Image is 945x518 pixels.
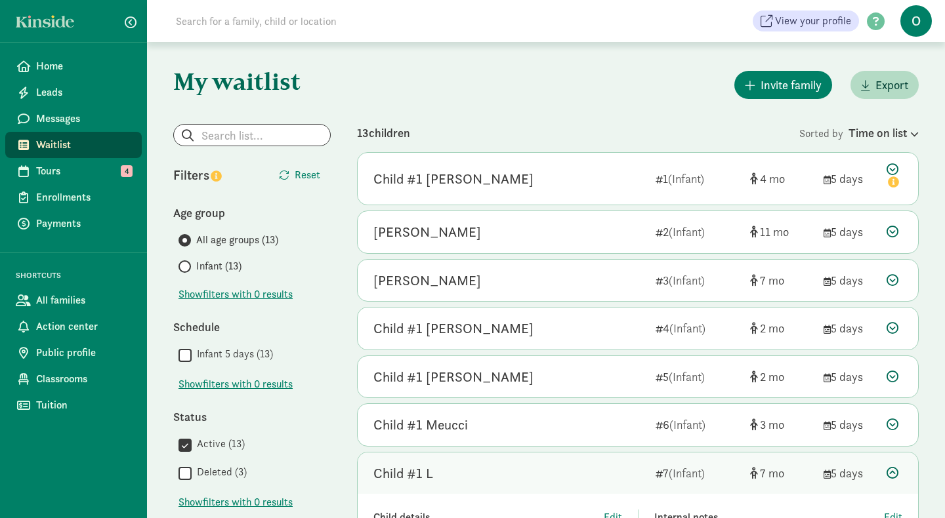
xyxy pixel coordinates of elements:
a: Payments [5,210,142,237]
span: Public profile [36,345,131,361]
span: Home [36,58,131,74]
span: 7 [760,273,784,288]
span: Action center [36,319,131,334]
div: 5 days [824,416,876,433]
span: 11 [760,224,789,239]
span: Enrollments [36,189,131,205]
button: Export [850,71,919,99]
div: Sorted by [799,124,919,142]
div: Time on list [849,124,919,142]
span: Tuition [36,397,131,413]
span: (Infant) [669,224,705,239]
div: 7 [656,464,740,482]
button: Showfilters with 0 results [178,376,293,392]
span: Payments [36,216,131,231]
div: 5 days [824,271,876,289]
span: (Infant) [669,321,705,336]
div: 5 days [824,170,876,188]
div: [object Object] [750,416,813,433]
div: [object Object] [750,170,813,188]
span: Classrooms [36,371,131,387]
div: [object Object] [750,464,813,482]
span: Show filters with 0 results [178,376,293,392]
span: Leads [36,85,131,100]
a: Public profile [5,340,142,366]
div: 6 [656,416,740,433]
span: Show filters with 0 results [178,494,293,510]
span: 4 [121,165,133,177]
div: [object Object] [750,319,813,337]
span: View your profile [775,13,851,29]
div: 2 [656,223,740,241]
button: Invite family [734,71,832,99]
span: O [900,5,932,37]
span: (Infant) [669,369,705,384]
div: Child #1 Meucci [373,414,468,435]
div: Child #1 Scott [373,318,534,339]
span: (Infant) [669,466,705,481]
span: Tours [36,163,131,179]
div: [object Object] [750,368,813,386]
span: Messages [36,111,131,127]
div: 13 children [357,124,799,142]
span: Waitlist [36,137,131,153]
span: All age groups (13) [196,232,278,248]
a: Home [5,53,142,79]
span: (Infant) [668,171,704,186]
div: 5 days [824,223,876,241]
a: Tuition [5,392,142,418]
div: Schedule [173,318,331,336]
label: Deleted (3) [192,464,247,480]
div: 4 [656,319,740,337]
a: Leads [5,79,142,106]
button: Showfilters with 0 results [178,494,293,510]
div: 5 days [824,319,876,337]
div: Filters [173,165,252,185]
div: Karo Wittig [373,222,481,243]
span: (Infant) [669,273,705,288]
div: 5 days [824,464,876,482]
div: Status [173,408,331,426]
div: Child #1 Williams [373,367,534,388]
a: Tours 4 [5,158,142,184]
span: (Infant) [669,417,705,432]
span: 7 [760,466,784,481]
div: [object Object] [750,271,813,289]
a: Classrooms [5,366,142,392]
a: Enrollments [5,184,142,210]
span: 2 [760,321,784,336]
label: Infant 5 days (13) [192,346,273,362]
a: Waitlist [5,132,142,158]
div: 5 [656,368,740,386]
input: Search for a family, child or location [168,8,536,34]
a: All families [5,287,142,313]
div: 3 [656,271,740,289]
span: 4 [760,171,785,186]
div: Child #1 L [373,463,433,484]
div: Child #1 Edmonds [373,169,534,189]
button: Reset [268,162,331,188]
span: Infant (13) [196,258,241,274]
button: Showfilters with 0 results [178,287,293,302]
a: Action center [5,313,142,340]
span: 2 [760,369,784,384]
h1: My waitlist [173,68,331,94]
span: 3 [760,417,784,432]
span: All families [36,292,131,308]
div: 5 days [824,368,876,386]
a: View your profile [753,10,859,31]
div: Age group [173,204,331,222]
div: Gemma Manfreda [373,270,481,291]
span: Reset [295,167,320,183]
iframe: Chat Widget [879,455,945,518]
span: Export [875,76,908,94]
div: [object Object] [750,223,813,241]
div: 1 [656,170,740,188]
a: Messages [5,106,142,132]
label: Active (13) [192,436,245,452]
span: Show filters with 0 results [178,287,293,302]
span: Invite family [761,76,822,94]
input: Search list... [174,125,330,146]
